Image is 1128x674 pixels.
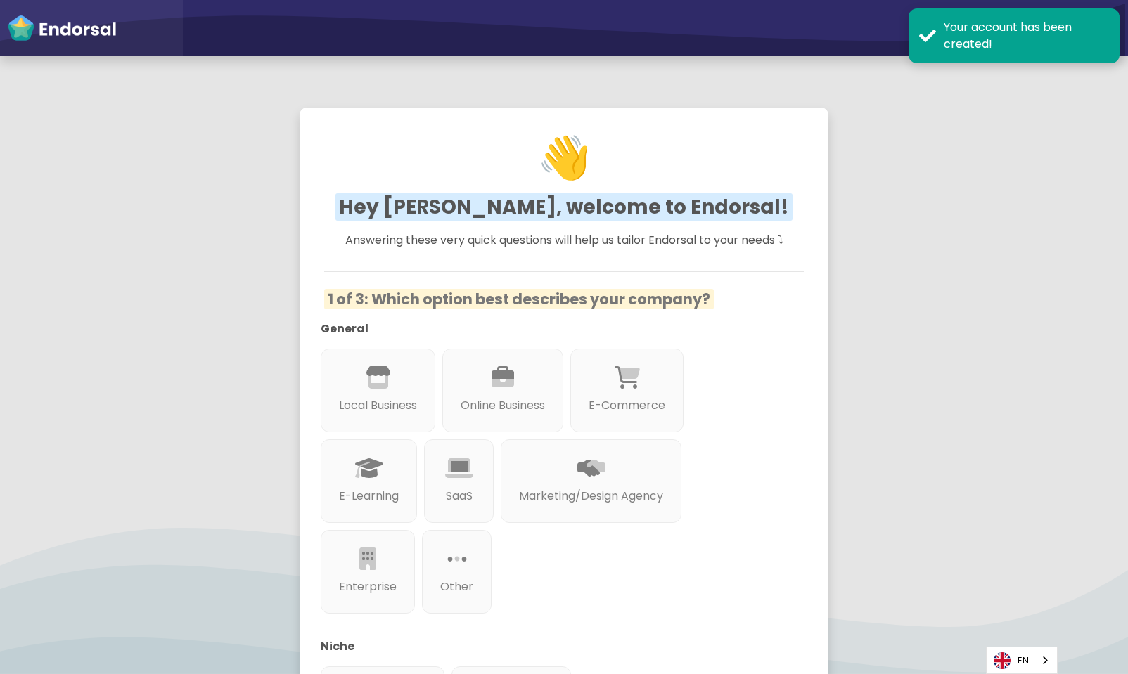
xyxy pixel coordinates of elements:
img: endorsal-logo-white@2x.png [7,14,117,42]
p: Marketing/Design Agency [519,488,663,505]
a: EN [987,647,1057,673]
p: Other [440,578,473,595]
p: E-Commerce [589,397,665,414]
span: 1 of 3: Which option best describes your company? [324,289,714,309]
h1: 👋 [323,94,805,221]
span: Answering these very quick questions will help us tailor Endorsal to your needs ⤵︎ [345,232,783,248]
p: SaaS [442,488,475,505]
div: Language [986,647,1058,674]
div: Your account has been created! [944,19,1109,53]
p: E-Learning [339,488,399,505]
span: Hey [PERSON_NAME], welcome to Endorsal! [335,193,793,221]
p: Online Business [461,397,545,414]
p: Niche [321,638,786,655]
p: Local Business [339,397,417,414]
aside: Language selected: English [986,647,1058,674]
p: General [321,320,786,337]
p: Enterprise [339,578,397,595]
